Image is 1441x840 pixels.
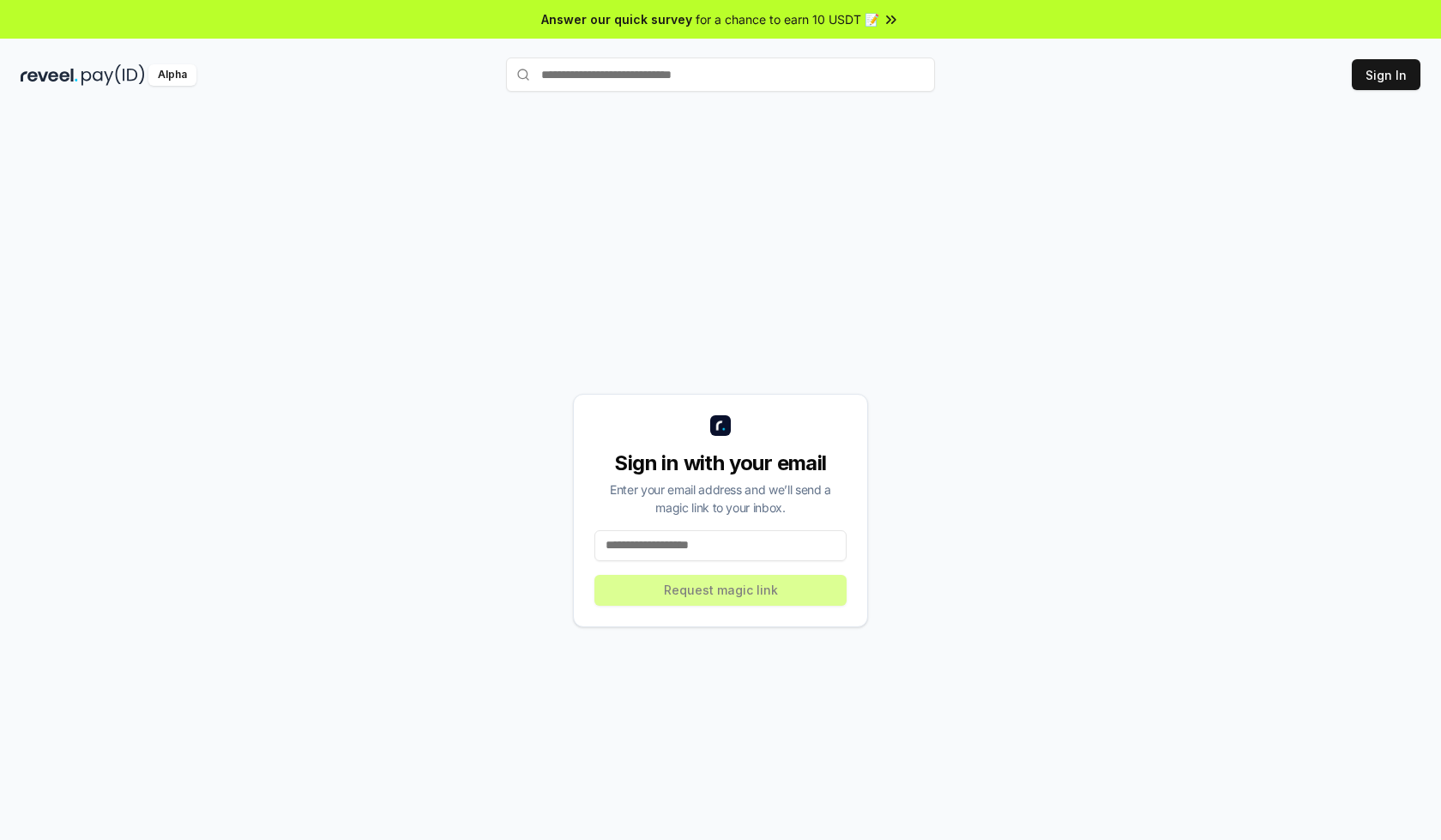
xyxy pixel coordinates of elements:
[21,64,78,86] img: reveel_dark
[696,10,879,28] span: for a chance to earn 10 USDT 📝
[710,415,731,436] img: logo_small
[81,64,145,86] img: pay_id
[594,480,847,517] div: Enter your email address and we’ll send a magic link to your inbox.
[594,450,847,477] div: Sign in with your email
[1352,59,1420,90] button: Sign In
[541,10,692,28] span: Answer our quick survey
[148,64,196,86] div: Alpha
